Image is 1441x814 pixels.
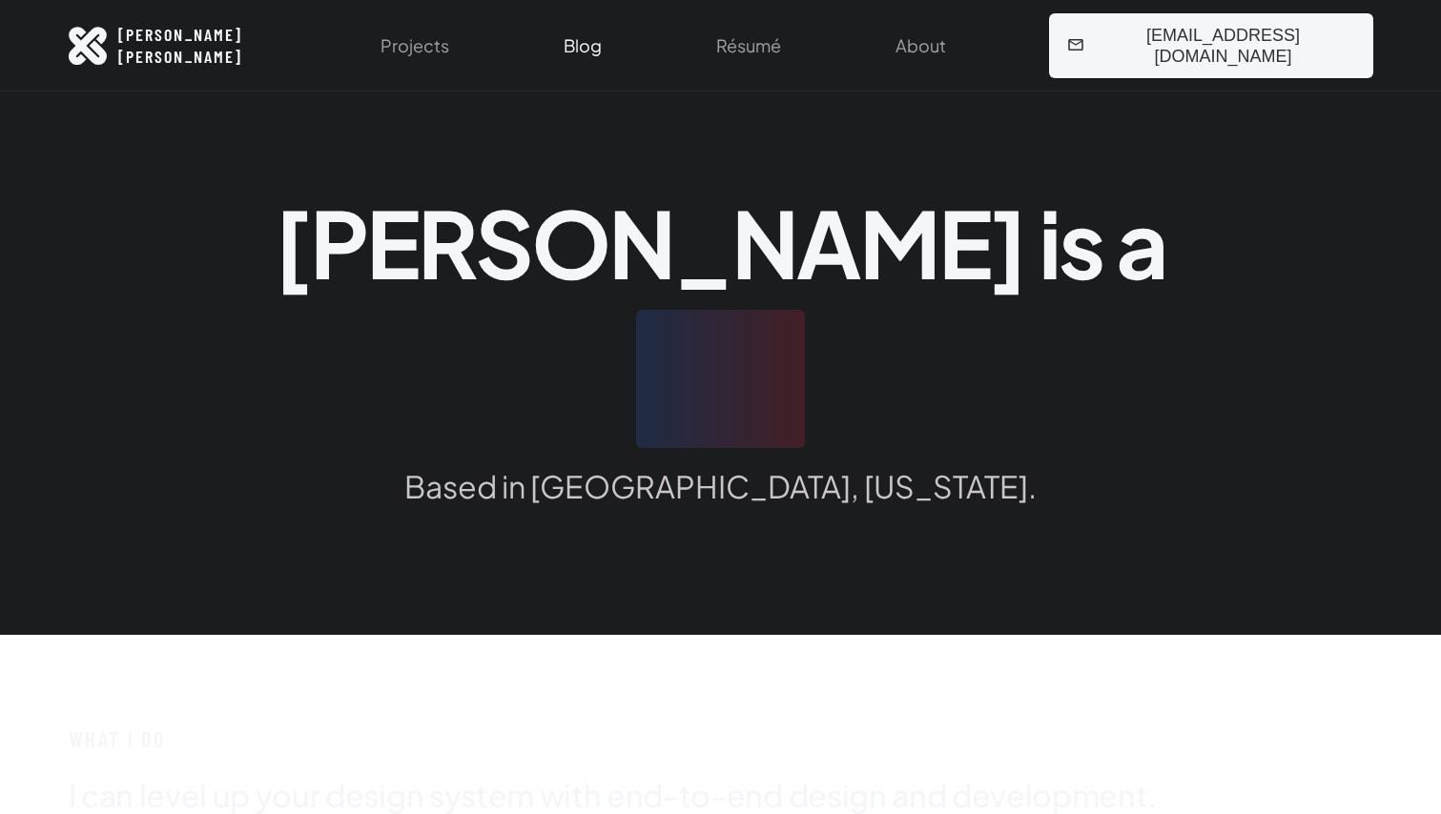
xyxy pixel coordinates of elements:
h1: [PERSON_NAME] is a [69,173,1373,463]
span: [EMAIL_ADDRESS][DOMAIN_NAME] [1066,25,1356,67]
h2: I can level up your design system with end-to-end design and development. [69,776,1373,814]
h2: What I Do [69,726,1373,753]
button: [EMAIL_ADDRESS][DOMAIN_NAME] [1049,13,1373,78]
a: [PERSON_NAME][PERSON_NAME] [69,24,243,67]
p: Based in [GEOGRAPHIC_DATA], [US_STATE]. [69,463,1373,509]
span: [PERSON_NAME] [PERSON_NAME] [118,24,243,67]
span: Pro [648,321,793,437]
